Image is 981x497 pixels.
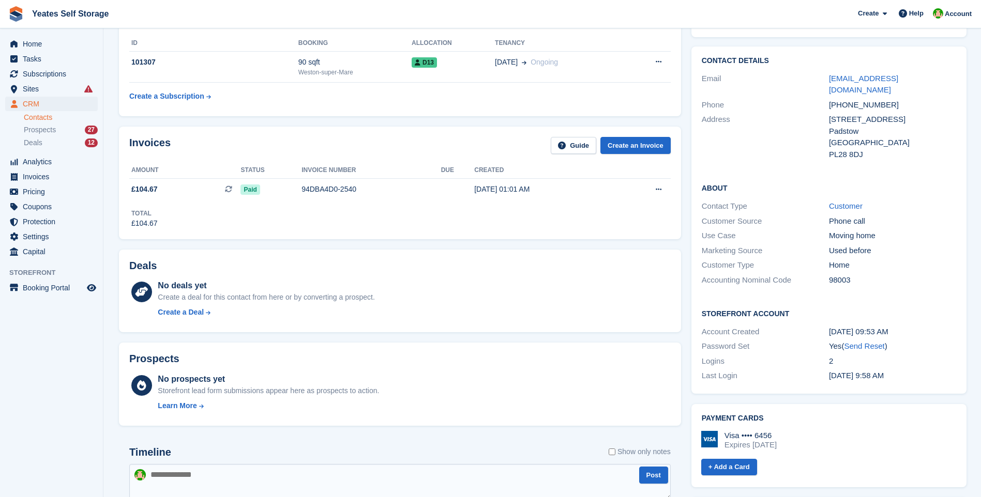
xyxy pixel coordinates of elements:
span: Protection [23,214,85,229]
span: Create [858,8,879,19]
h2: Deals [129,260,157,272]
img: Angela Field [933,8,943,19]
div: Address [702,114,829,160]
span: Paid [240,184,260,195]
div: [GEOGRAPHIC_DATA] [829,137,956,149]
div: Accounting Nominal Code [702,274,829,286]
span: Invoices [23,169,85,184]
span: CRM [23,97,85,111]
h2: Contact Details [702,57,956,65]
div: Marketing Source [702,245,829,257]
div: No prospects yet [158,373,379,385]
div: No deals yet [158,279,374,292]
div: Password Set [702,340,829,352]
span: Analytics [23,154,85,169]
img: stora-icon-8386f47178a22dfd0bd8f6a31ec36ba5ce8667c1dd55bd0f319d3a0aa187defe.svg [8,6,24,22]
a: [EMAIL_ADDRESS][DOMAIN_NAME] [829,74,898,95]
img: Visa Logo [701,431,718,447]
div: Used before [829,245,956,257]
div: Moving home [829,230,956,242]
span: [DATE] [495,57,518,68]
a: Contacts [24,113,98,122]
div: 2 [829,355,956,367]
h2: About [702,182,956,193]
span: Pricing [23,184,85,199]
span: D13 [412,57,437,68]
span: Account [945,9,972,19]
div: Create a deal for this contact from here or by converting a prospect. [158,292,374,303]
div: Logins [702,355,829,367]
span: Coupons [23,199,85,214]
h2: Invoices [129,137,171,154]
th: Due [441,162,475,179]
div: Account Created [702,326,829,338]
a: Preview store [85,282,98,294]
input: Show only notes [609,446,615,457]
a: menu [5,244,98,259]
div: Last Login [702,370,829,382]
span: Settings [23,229,85,244]
span: Booking Portal [23,281,85,295]
time: 2025-08-13 08:58:54 UTC [829,371,884,380]
a: menu [5,37,98,51]
div: Visa •••• 6456 [725,431,777,440]
th: Status [240,162,301,179]
th: Invoice number [301,162,441,179]
th: Tenancy [495,35,626,52]
div: 101307 [129,57,298,68]
th: Amount [129,162,240,179]
div: PL28 8DJ [829,149,956,161]
div: Weston-super-Mare [298,68,412,77]
div: Email [702,73,829,96]
a: Customer [829,201,863,210]
div: 90 sqft [298,57,412,68]
h2: Prospects [129,353,179,365]
span: ( ) [841,341,887,350]
span: Prospects [24,125,56,135]
div: Storefront lead form submissions appear here as prospects to action. [158,385,379,396]
a: menu [5,214,98,229]
a: menu [5,67,98,81]
a: Guide [551,137,596,154]
div: Create a Subscription [129,91,204,102]
div: Phone call [829,215,956,227]
div: Expires [DATE] [725,440,777,449]
div: Yes [829,340,956,352]
span: Subscriptions [23,67,85,81]
label: Show only notes [609,446,671,457]
a: menu [5,281,98,295]
a: Create a Subscription [129,87,211,106]
a: Prospects 27 [24,125,98,135]
div: £104.67 [131,218,158,229]
div: Contact Type [702,200,829,212]
span: Sites [23,82,85,96]
div: Total [131,209,158,218]
a: menu [5,229,98,244]
div: Learn More [158,400,197,411]
span: Storefront [9,268,103,278]
a: Learn More [158,400,379,411]
div: Customer Source [702,215,829,227]
div: [PHONE_NUMBER] [829,99,956,111]
div: Use Case [702,230,829,242]
div: Customer Type [702,259,829,271]
div: Phone [702,99,829,111]
span: Deals [24,138,42,148]
i: Smart entry sync failures have occurred [84,85,93,93]
span: £104.67 [131,184,158,195]
a: menu [5,97,98,111]
div: [DATE] 01:01 AM [474,184,615,195]
span: Tasks [23,52,85,66]
div: Home [829,259,956,271]
th: ID [129,35,298,52]
div: 12 [85,138,98,147]
a: menu [5,199,98,214]
span: Home [23,37,85,51]
span: Help [909,8,924,19]
a: Send Reset [844,341,884,350]
a: menu [5,169,98,184]
div: Padstow [829,126,956,137]
th: Allocation [412,35,495,52]
a: menu [5,154,98,169]
th: Booking [298,35,412,52]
